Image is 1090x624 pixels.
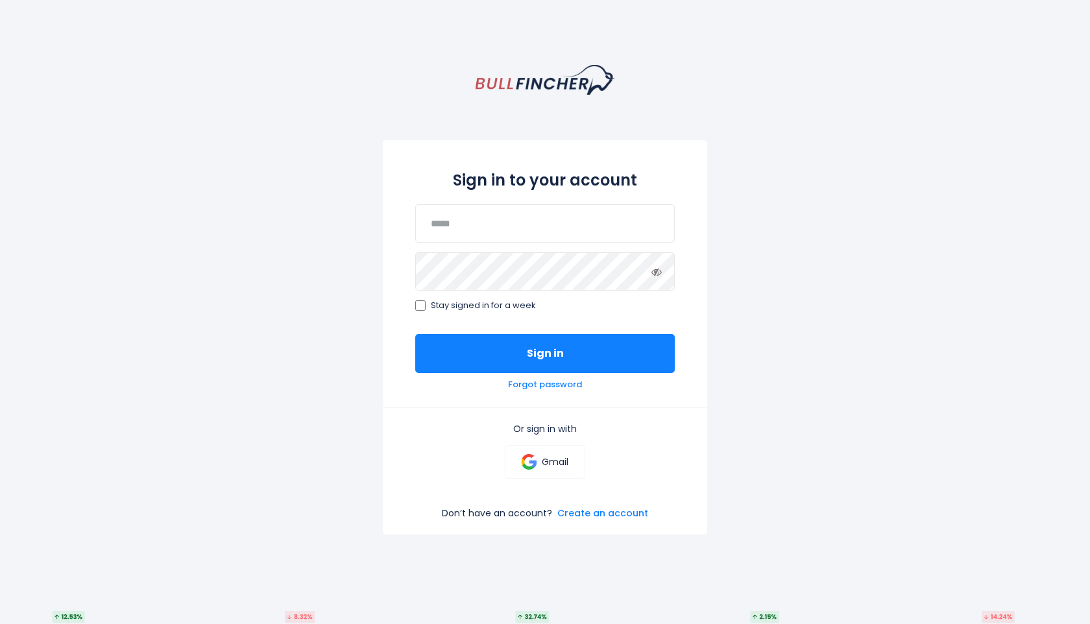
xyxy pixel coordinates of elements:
[431,300,536,311] span: Stay signed in for a week
[415,334,675,373] button: Sign in
[508,379,582,390] a: Forgot password
[415,423,675,435] p: Or sign in with
[542,456,568,468] p: Gmail
[442,507,552,519] p: Don’t have an account?
[557,507,648,519] a: Create an account
[415,300,426,311] input: Stay signed in for a week
[505,445,585,479] a: Gmail
[476,65,615,95] a: homepage
[415,169,675,191] h2: Sign in to your account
